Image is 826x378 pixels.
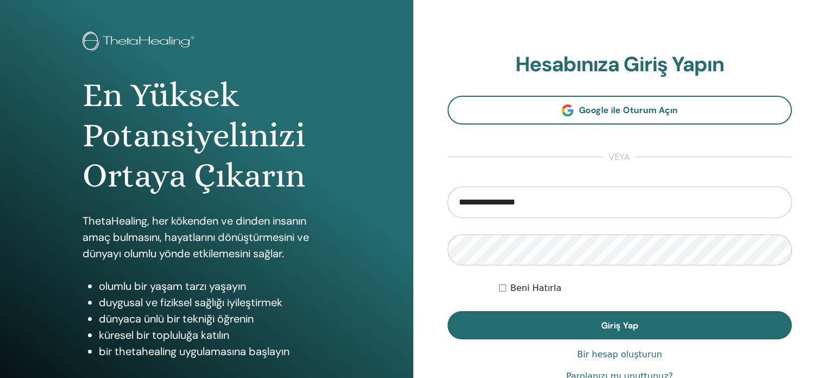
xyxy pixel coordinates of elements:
[99,328,229,342] font: küresel bir topluluğa katılın
[577,348,662,361] a: Bir hesap oluşturun
[99,344,289,358] font: bir thetahealing uygulamasına başlayın
[99,279,246,293] font: olumlu bir yaşam tarzı yaşayın
[515,51,724,78] font: Hesabınıza Giriş Yapın
[579,104,678,116] font: Google ile Oturum Açın
[447,311,792,339] button: Giriş Yap
[447,96,792,125] a: Google ile Oturum Açın
[609,151,630,163] font: veya
[499,282,792,295] div: Beni süresiz olarak veya manuel olarak çıkış yapana kadar kimlik doğrulamalı tut
[601,320,638,331] font: Giriş Yap
[577,349,662,360] font: Bir hesap oluşturun
[83,76,305,195] font: En Yüksek Potansiyelinizi Ortaya Çıkarın
[99,312,254,326] font: dünyaca ünlü bir tekniği öğrenin
[99,295,282,309] font: duygusal ve fiziksel sağlığı iyileştirmek
[83,214,309,261] font: ThetaHealing, her kökenden ve dinden insanın amaç bulmasını, hayatlarını dönüştürmesini ve dünyay...
[510,283,562,293] font: Beni Hatırla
